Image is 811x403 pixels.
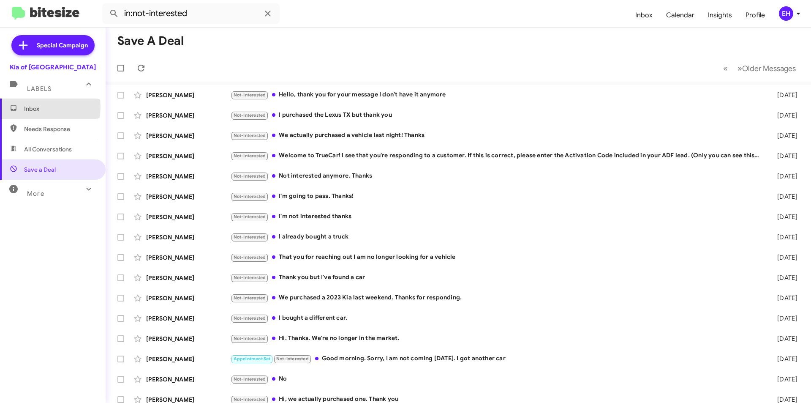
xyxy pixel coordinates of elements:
div: No [231,374,764,384]
div: [DATE] [764,152,804,160]
div: [DATE] [764,111,804,120]
div: [DATE] [764,294,804,302]
span: Not-Interested [234,234,266,240]
div: [PERSON_NAME] [146,314,231,323]
div: [PERSON_NAME] [146,192,231,201]
span: Not-Interested [234,133,266,138]
div: [DATE] [764,253,804,262]
div: [DATE] [764,274,804,282]
span: Not-Interested [234,153,266,159]
nav: Page navigation example [718,60,801,77]
span: « [723,63,728,74]
div: [PERSON_NAME] [146,152,231,160]
a: Inbox [629,3,659,27]
div: [PERSON_NAME] [146,253,231,262]
div: [DATE] [764,91,804,99]
span: More [27,190,44,197]
div: [PERSON_NAME] [146,91,231,99]
span: Not-Interested [234,397,266,402]
div: [DATE] [764,132,804,140]
div: [DATE] [764,314,804,323]
div: Not interested anymore. Thanks [231,171,764,181]
div: [PERSON_NAME] [146,274,231,282]
div: We actually purchased a vehicle last night! Thanks [231,131,764,140]
div: [DATE] [764,375,804,384]
div: [DATE] [764,213,804,221]
a: Insights [701,3,739,27]
div: [DATE] [764,355,804,363]
span: Special Campaign [37,41,88,49]
div: [DATE] [764,334,804,343]
span: Not-Interested [234,315,266,321]
div: [PERSON_NAME] [146,355,231,363]
button: Previous [718,60,733,77]
div: I already bought a truck [231,232,764,242]
div: Welcome to TrueCar! I see that you're responding to a customer. If this is correct, please enter ... [231,151,764,161]
div: Kia of [GEOGRAPHIC_DATA] [10,63,96,71]
span: Needs Response [24,125,96,133]
span: Not-Interested [234,173,266,179]
div: [PERSON_NAME] [146,132,231,140]
span: Not-Interested [234,255,266,260]
div: [PERSON_NAME] [146,213,231,221]
span: Not-Interested [234,295,266,301]
div: [PERSON_NAME] [146,233,231,241]
div: I purchased the Lexus TX but thank you [231,110,764,120]
a: Profile [739,3,772,27]
a: Special Campaign [11,35,95,55]
div: [DATE] [764,192,804,201]
div: EH [779,6,793,21]
span: » [738,63,742,74]
input: Search [102,3,280,24]
div: [DATE] [764,233,804,241]
div: [PERSON_NAME] [146,294,231,302]
span: Not-Interested [234,92,266,98]
span: Labels [27,85,52,93]
span: Not-Interested [234,275,266,280]
div: That you for reaching out I am no longer looking for a vehicle [231,252,764,262]
div: Thank you but I've found a car [231,273,764,282]
div: [PERSON_NAME] [146,172,231,181]
span: Not-Interested [234,376,266,382]
span: Inbox [24,104,96,113]
span: Save a Deal [24,165,56,174]
div: I'm going to pass. Thanks! [231,192,764,201]
button: EH [772,6,802,21]
span: Older Messages [742,64,796,73]
span: Not-Interested [276,356,309,362]
span: All Conversations [24,145,72,154]
div: We purchased a 2023 Kia last weekend. Thanks for responding. [231,293,764,303]
span: Appointment Set [234,356,271,362]
div: [PERSON_NAME] [146,375,231,384]
span: Not-Interested [234,112,266,118]
span: Not-Interested [234,194,266,199]
div: Hello, thank you for your message I don't have it anymore [231,90,764,100]
div: Good morning. Sorry, I am not coming [DATE]. I got another car [231,354,764,364]
div: [PERSON_NAME] [146,334,231,343]
div: Hi. Thanks. We're no longer in the market. [231,334,764,343]
div: I bought a different car. [231,313,764,323]
div: I'm not interested thanks [231,212,764,222]
button: Next [732,60,801,77]
a: Calendar [659,3,701,27]
span: Not-Interested [234,336,266,341]
span: Not-Interested [234,214,266,219]
div: [DATE] [764,172,804,181]
h1: Save a Deal [117,34,184,48]
div: [PERSON_NAME] [146,111,231,120]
